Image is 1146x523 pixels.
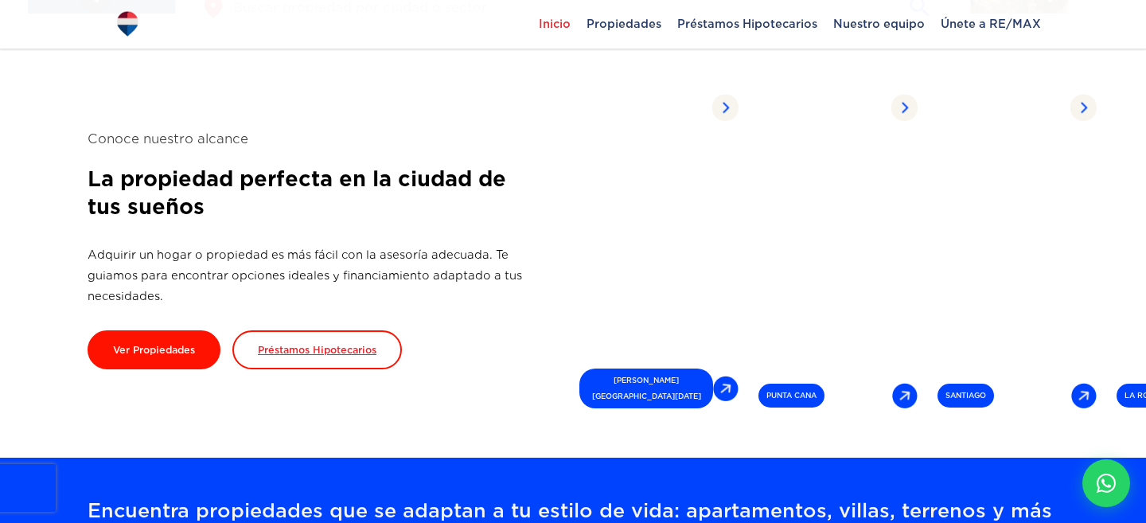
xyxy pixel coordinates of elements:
span: Propiedades listadas [758,90,891,125]
img: Arrow Right [892,383,918,408]
img: Arrow Right [713,376,739,401]
img: Arrow Right [1071,383,1097,408]
span: [PERSON_NAME][GEOGRAPHIC_DATA][DATE] [579,369,713,408]
a: Propiedades listadas Arrow Right PUNTA CANA Arrow Right [752,80,924,418]
span: PUNTA CANA [758,384,824,408]
h2: La propiedad perfecta en la ciudad de tus sueños [88,165,533,221]
span: Propiedades listadas [937,90,1070,125]
a: Propiedades listadas Arrow Right SANTIAGO Arrow Right [931,80,1103,418]
span: Únete a RE/MAX [933,12,1049,36]
img: Arrow Right [891,94,918,121]
a: Préstamos Hipotecarios [232,330,402,369]
span: SANTIAGO [937,384,994,408]
div: 5 / 6 [931,80,1090,418]
span: Conoce nuestro alcance [88,129,533,149]
span: Préstamos Hipotecarios [669,12,825,36]
span: Propiedades [579,12,669,36]
a: Ver Propiedades [88,330,220,369]
div: 3 / 6 [573,80,732,418]
span: Inicio [531,12,579,36]
img: Arrow Right [1070,94,1097,121]
img: Arrow Right [711,94,739,121]
a: Propiedades listadas Arrow Right [PERSON_NAME][GEOGRAPHIC_DATA][DATE] Arrow Right [573,80,745,418]
p: Adquirir un hogar o propiedad es más fácil con la asesoría adecuada. Te guiamos para encontrar op... [88,244,533,306]
span: Nuestro equipo [825,12,933,36]
span: Propiedades listadas [579,90,711,125]
img: New_RMX_balloon_PANTONE [113,10,142,38]
div: 4 / 6 [752,80,911,418]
